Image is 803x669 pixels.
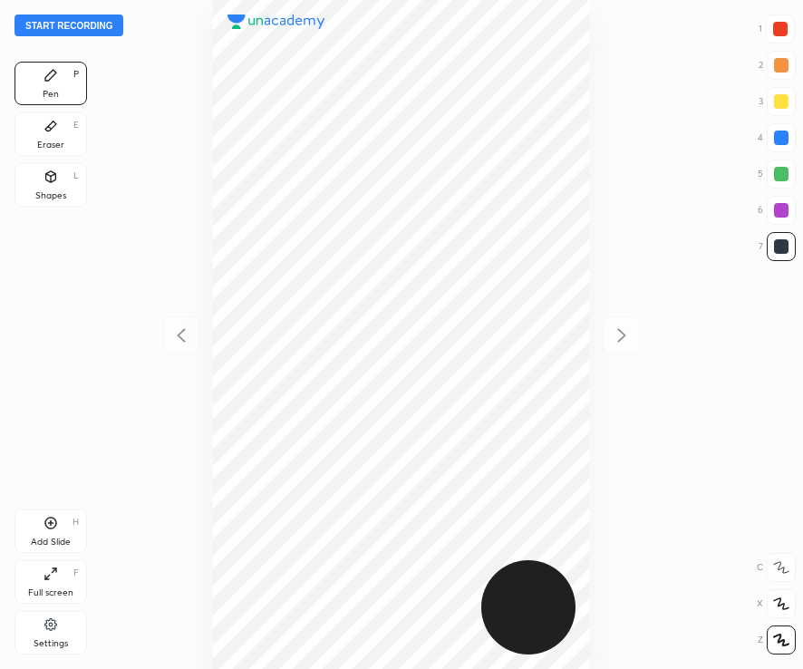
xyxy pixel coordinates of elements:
div: Eraser [37,141,64,150]
div: 4 [758,123,796,152]
div: 7 [759,232,796,261]
div: E [73,121,79,130]
div: L [73,171,79,180]
button: Start recording [15,15,123,36]
div: C [757,553,796,582]
div: Z [758,625,796,654]
div: Pen [43,90,59,99]
div: 5 [758,160,796,189]
div: F [73,568,79,577]
div: P [73,70,79,79]
div: Add Slide [31,538,71,547]
div: 3 [759,87,796,116]
div: 1 [759,15,795,44]
div: X [757,589,796,618]
img: logo.38c385cc.svg [227,15,325,29]
div: 6 [758,196,796,225]
div: Full screen [28,588,73,597]
div: Shapes [35,191,66,200]
div: H [73,518,79,527]
div: 2 [759,51,796,80]
div: Settings [34,639,68,648]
